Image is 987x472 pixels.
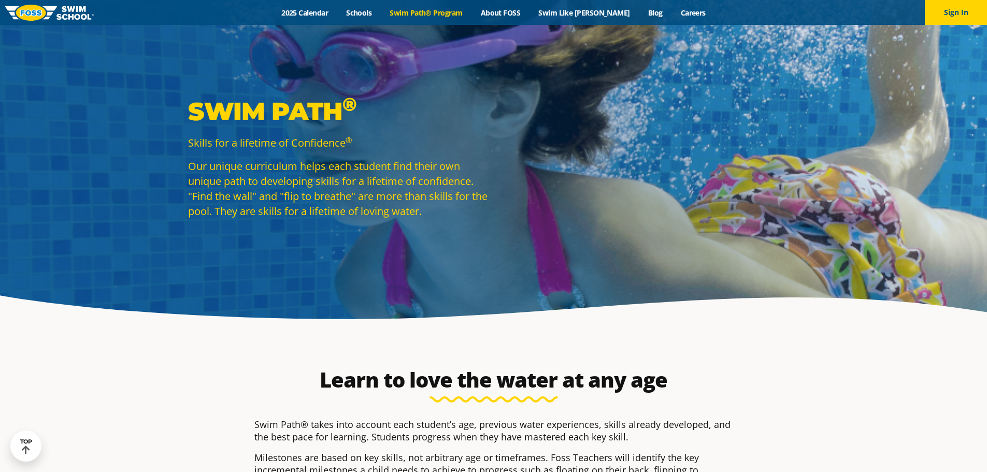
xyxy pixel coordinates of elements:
[188,135,489,150] p: Skills for a lifetime of Confidence
[471,8,530,18] a: About FOSS
[381,8,471,18] a: Swim Path® Program
[671,8,714,18] a: Careers
[188,96,489,127] p: Swim Path
[639,8,671,18] a: Blog
[188,159,489,219] p: Our unique curriculum helps each student find their own unique path to developing skills for a li...
[342,93,356,116] sup: ®
[254,418,733,443] p: Swim Path® takes into account each student’s age, previous water experiences, skills already deve...
[249,367,738,392] h2: Learn to love the water at any age
[20,438,32,454] div: TOP
[273,8,337,18] a: 2025 Calendar
[346,135,352,145] sup: ®
[5,5,94,21] img: FOSS Swim School Logo
[530,8,639,18] a: Swim Like [PERSON_NAME]
[337,8,381,18] a: Schools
